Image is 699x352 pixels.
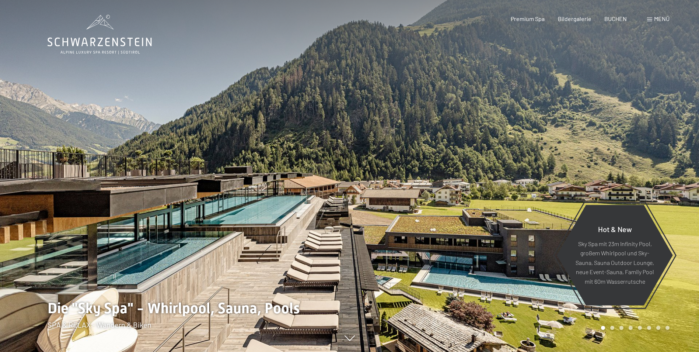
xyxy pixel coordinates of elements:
div: Carousel Page 3 [619,326,623,330]
div: Carousel Page 7 [656,326,660,330]
div: Carousel Pagination [598,326,670,330]
div: Carousel Page 8 [665,326,670,330]
span: Hot & New [598,224,632,233]
div: Carousel Page 5 [638,326,642,330]
a: Hot & New Sky Spa mit 23m Infinity Pool, großem Whirlpool und Sky-Sauna, Sauna Outdoor Lounge, ne... [556,204,673,306]
div: Carousel Page 4 [629,326,633,330]
a: Premium Spa [511,15,545,22]
div: Carousel Page 6 [647,326,651,330]
a: BUCHEN [604,15,627,22]
div: Carousel Page 2 [610,326,614,330]
div: Carousel Page 1 (Current Slide) [601,326,605,330]
p: Sky Spa mit 23m Infinity Pool, großem Whirlpool und Sky-Sauna, Sauna Outdoor Lounge, neue Event-S... [575,239,655,286]
a: Bildergalerie [558,15,591,22]
span: Menü [654,15,670,22]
